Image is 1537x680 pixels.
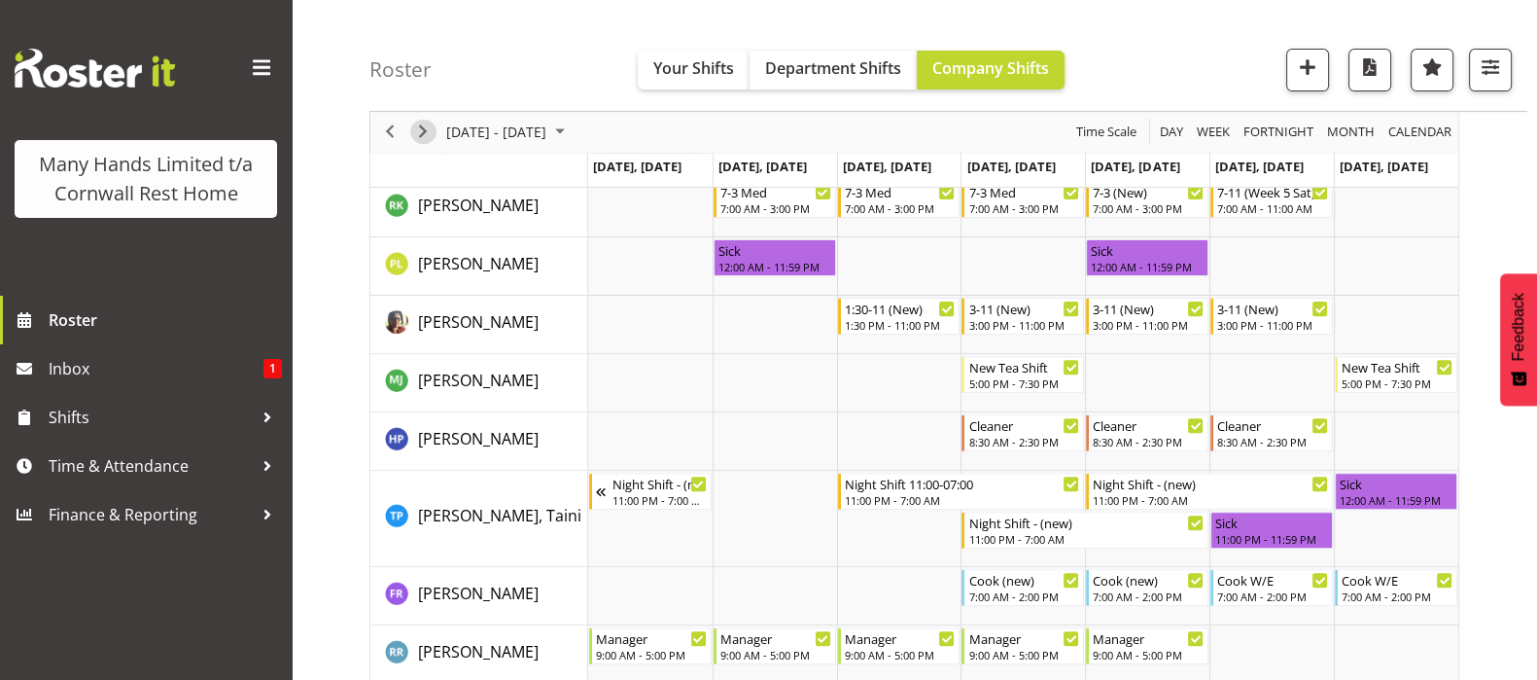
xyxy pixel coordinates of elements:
[750,51,917,89] button: Department Shifts
[961,356,1084,393] div: McGrath, Jade"s event - New Tea Shift Begin From Thursday, August 7, 2025 at 5:00:00 PM GMT+12:00...
[1342,357,1452,376] div: New Tea Shift
[418,427,539,450] a: [PERSON_NAME]
[1240,121,1317,145] button: Fortnight
[1411,49,1453,91] button: Highlight an important date within the roster.
[418,505,581,526] span: [PERSON_NAME], Taini
[1217,570,1328,590] div: Cook W/E
[1074,121,1138,145] span: Time Scale
[418,311,539,333] span: [PERSON_NAME]
[765,57,901,79] span: Department Shifts
[1091,240,1204,260] div: Sick
[373,112,406,153] div: previous period
[593,158,681,175] span: [DATE], [DATE]
[1217,299,1328,318] div: 3-11 (New)
[968,376,1079,391] div: 5:00 PM - 7:30 PM
[968,647,1079,662] div: 9:00 AM - 5:00 PM
[1335,473,1457,510] div: Pia, Taini"s event - Sick Begin From Sunday, August 10, 2025 at 12:00:00 AM GMT+12:00 Ends At Sun...
[418,640,539,663] a: [PERSON_NAME]
[1210,298,1333,335] div: Luman, Lani"s event - 3-11 (New) Begin From Saturday, August 9, 2025 at 3:00:00 PM GMT+12:00 Ends...
[1348,49,1391,91] button: Download a PDF of the roster according to the set date range.
[838,298,961,335] div: Luman, Lani"s event - 1:30-11 (New) Begin From Wednesday, August 6, 2025 at 1:30:00 PM GMT+12:00 ...
[418,369,539,392] a: [PERSON_NAME]
[714,181,836,218] div: Kumar, Renu"s event - 7-3 Med Begin From Tuesday, August 5, 2025 at 7:00:00 AM GMT+12:00 Ends At ...
[418,582,539,605] a: [PERSON_NAME]
[968,415,1079,435] div: Cleaner
[720,200,831,216] div: 7:00 AM - 3:00 PM
[1086,569,1208,606] div: Rainbird, Felisa"s event - Cook (new) Begin From Friday, August 8, 2025 at 7:00:00 AM GMT+12:00 E...
[845,647,956,662] div: 9:00 AM - 5:00 PM
[1217,434,1328,449] div: 8:30 AM - 2:30 PM
[720,628,831,648] div: Manager
[1086,239,1208,276] div: Lategan, Penelope"s event - Sick Begin From Friday, August 8, 2025 at 12:00:00 AM GMT+12:00 Ends ...
[845,182,956,201] div: 7-3 Med
[1093,182,1204,201] div: 7-3 (New)
[714,239,836,276] div: Lategan, Penelope"s event - Sick Begin From Tuesday, August 5, 2025 at 12:00:00 AM GMT+12:00 Ends...
[1093,317,1204,333] div: 3:00 PM - 11:00 PM
[968,628,1079,648] div: Manager
[1093,647,1204,662] div: 9:00 AM - 5:00 PM
[1210,512,1333,549] div: Pia, Taini"s event - Sick Begin From Saturday, August 9, 2025 at 11:00:00 PM GMT+12:00 Ends At Sa...
[369,58,432,81] h4: Roster
[968,513,1204,532] div: Night Shift - (new)
[1342,570,1452,590] div: Cook W/E
[1093,200,1204,216] div: 7:00 AM - 3:00 PM
[1324,121,1379,145] button: Timeline Month
[418,504,581,527] a: [PERSON_NAME], Taini
[370,354,588,412] td: McGrath, Jade resource
[961,627,1084,664] div: Rhind, Reece"s event - Manager Begin From Thursday, August 7, 2025 at 9:00:00 AM GMT+12:00 Ends A...
[968,299,1079,318] div: 3-11 (New)
[845,200,956,216] div: 7:00 AM - 3:00 PM
[370,567,588,626] td: Rainbird, Felisa resource
[843,158,931,175] span: [DATE], [DATE]
[838,627,961,664] div: Rhind, Reece"s event - Manager Begin From Wednesday, August 6, 2025 at 9:00:00 AM GMT+12:00 Ends ...
[961,569,1084,606] div: Rainbird, Felisa"s event - Cook (new) Begin From Thursday, August 7, 2025 at 7:00:00 AM GMT+12:00...
[1093,570,1204,590] div: Cook (new)
[1091,158,1179,175] span: [DATE], [DATE]
[418,310,539,334] a: [PERSON_NAME]
[418,370,539,391] span: [PERSON_NAME]
[1217,200,1328,216] div: 7:00 AM - 11:00 AM
[653,57,734,79] span: Your Shifts
[418,428,539,449] span: [PERSON_NAME]
[1325,121,1377,145] span: Month
[406,112,439,153] div: next period
[1217,317,1328,333] div: 3:00 PM - 11:00 PM
[966,158,1055,175] span: [DATE], [DATE]
[1086,298,1208,335] div: Luman, Lani"s event - 3-11 (New) Begin From Friday, August 8, 2025 at 3:00:00 PM GMT+12:00 Ends A...
[1217,182,1328,201] div: 7-11 (Week 5 Sat)
[1335,356,1457,393] div: McGrath, Jade"s event - New Tea Shift Begin From Sunday, August 10, 2025 at 5:00:00 PM GMT+12:00 ...
[1157,121,1187,145] button: Timeline Day
[1093,434,1204,449] div: 8:30 AM - 2:30 PM
[968,200,1079,216] div: 7:00 AM - 3:00 PM
[1210,414,1333,451] div: Penman, Holly"s event - Cleaner Begin From Saturday, August 9, 2025 at 8:30:00 AM GMT+12:00 Ends ...
[418,641,539,662] span: [PERSON_NAME]
[932,57,1049,79] span: Company Shifts
[370,237,588,296] td: Lategan, Penelope resource
[377,121,403,145] button: Previous
[1500,273,1537,406] button: Feedback - Show survey
[1340,474,1452,493] div: Sick
[1215,158,1304,175] span: [DATE], [DATE]
[845,492,1080,508] div: 11:00 PM - 7:00 AM
[968,434,1079,449] div: 8:30 AM - 2:30 PM
[1195,121,1232,145] span: Week
[1340,492,1452,508] div: 12:00 AM - 11:59 PM
[714,627,836,664] div: Rhind, Reece"s event - Manager Begin From Tuesday, August 5, 2025 at 9:00:00 AM GMT+12:00 Ends At...
[49,500,253,529] span: Finance & Reporting
[418,195,539,216] span: [PERSON_NAME]
[1335,569,1457,606] div: Rainbird, Felisa"s event - Cook W/E Begin From Sunday, August 10, 2025 at 7:00:00 AM GMT+12:00 En...
[1086,473,1333,510] div: Pia, Taini"s event - Night Shift - (new) Begin From Friday, August 8, 2025 at 11:00:00 PM GMT+12:...
[838,473,1085,510] div: Pia, Taini"s event - Night Shift 11:00-07:00 Begin From Wednesday, August 6, 2025 at 11:00:00 PM ...
[418,194,539,217] a: [PERSON_NAME]
[370,179,588,237] td: Kumar, Renu resource
[720,182,831,201] div: 7-3 Med
[49,451,253,481] span: Time & Attendance
[638,51,750,89] button: Your Shifts
[263,359,282,378] span: 1
[718,158,807,175] span: [DATE], [DATE]
[1469,49,1512,91] button: Filter Shifts
[1158,121,1185,145] span: Day
[845,474,1080,493] div: Night Shift 11:00-07:00
[49,403,253,432] span: Shifts
[845,628,956,648] div: Manager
